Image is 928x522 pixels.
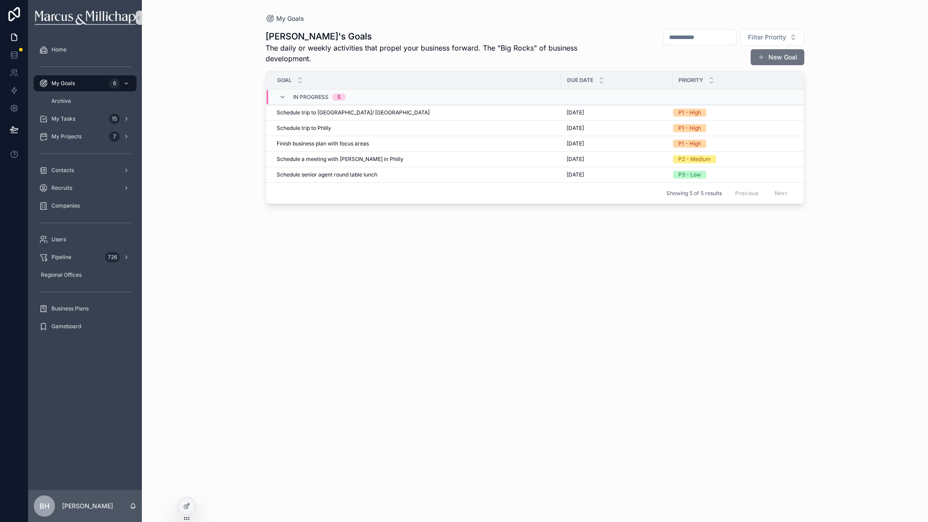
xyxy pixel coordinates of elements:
[567,140,667,147] a: [DATE]
[39,501,50,511] span: BH
[266,43,608,64] span: The daily or weekly activities that propel your business forward. The "Big Rocks" of business dev...
[34,162,137,178] a: Contacts
[277,125,556,132] a: Schedule trip to Philly
[34,318,137,334] a: Gameboard
[277,140,556,147] a: Finish business plan with focus areas
[51,323,81,330] span: Gameboard
[51,254,71,261] span: Pipeline
[51,115,75,122] span: My Tasks
[748,33,786,42] span: Filter Priority
[567,109,667,116] a: [DATE]
[34,198,137,214] a: Companies
[673,140,807,148] a: P1 - High
[51,167,74,174] span: Contacts
[277,109,556,116] a: Schedule trip to [GEOGRAPHIC_DATA]/ [GEOGRAPHIC_DATA]
[567,171,667,178] a: [DATE]
[567,140,584,147] span: [DATE]
[567,109,584,116] span: [DATE]
[51,184,72,192] span: Recruits
[28,35,142,346] div: scrollable content
[105,252,120,263] div: 726
[673,109,807,117] a: P1 - High
[34,111,137,127] a: My Tasks15
[678,77,703,84] span: Priority
[567,125,667,132] a: [DATE]
[266,14,304,23] a: My Goals
[276,14,304,23] span: My Goals
[34,42,137,58] a: Home
[51,46,67,53] span: Home
[673,155,807,163] a: P2 - Medium
[277,156,556,163] a: Schedule a meeting with [PERSON_NAME] in Philly
[678,140,701,148] div: P1 - High
[41,271,82,279] span: Regional Offices
[277,77,292,84] span: Goal
[51,305,89,312] span: Business Plans
[293,94,329,101] span: In Progress
[62,502,113,510] p: [PERSON_NAME]
[35,11,135,25] img: App logo
[34,232,137,247] a: Users
[277,125,331,132] span: Schedule trip to Philly
[34,301,137,317] a: Business Plans
[567,125,584,132] span: [DATE]
[567,171,584,178] span: [DATE]
[678,171,701,179] div: P3 - Low
[109,114,120,124] div: 15
[673,171,807,179] a: P3 - Low
[740,29,804,46] button: Select Button
[51,202,80,209] span: Companies
[51,98,71,105] span: Archive
[266,30,608,43] h1: [PERSON_NAME]'s Goals
[51,236,66,243] span: Users
[277,171,377,178] span: Schedule senior agent round table lunch
[678,124,701,132] div: P1 - High
[34,129,137,145] a: My Projects7
[277,109,430,116] span: Schedule trip to [GEOGRAPHIC_DATA]/ [GEOGRAPHIC_DATA]
[673,124,807,132] a: P1 - High
[51,133,82,140] span: My Projects
[277,156,403,163] span: Schedule a meeting with [PERSON_NAME] in Philly
[678,109,701,117] div: P1 - High
[567,156,667,163] a: [DATE]
[34,249,137,265] a: Pipeline726
[109,78,120,89] div: 6
[277,171,556,178] a: Schedule senior agent round table lunch
[51,80,75,87] span: My Goals
[678,155,711,163] div: P2 - Medium
[34,267,137,283] a: Regional Offices
[34,75,137,91] a: My Goals6
[666,190,722,197] span: Showing 5 of 5 results
[567,77,593,84] span: Due Date
[44,93,137,109] a: Archive
[109,131,120,142] div: 7
[337,94,341,101] div: 5
[277,140,369,147] span: Finish business plan with focus areas
[34,180,137,196] a: Recruits
[567,156,584,163] span: [DATE]
[751,49,804,65] button: New Goal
